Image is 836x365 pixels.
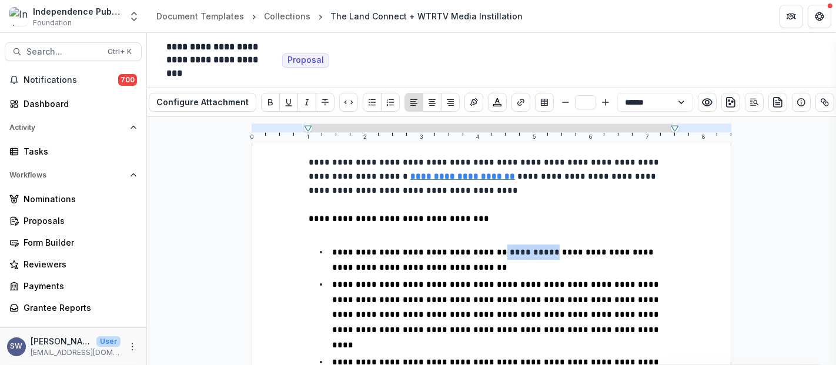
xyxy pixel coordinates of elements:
[24,215,132,227] div: Proposals
[535,93,554,112] button: Insert Table
[125,340,139,354] button: More
[598,95,613,109] button: Bigger
[96,336,121,347] p: User
[24,258,132,270] div: Reviewers
[26,47,101,57] span: Search...
[792,93,811,112] button: Show details
[24,75,118,85] span: Notifications
[33,18,72,28] span: Foundation
[24,98,132,110] div: Dashboard
[9,7,28,26] img: Independence Public Media Foundation
[316,93,335,112] button: Strike
[559,95,573,109] button: Smaller
[5,94,142,113] a: Dashboard
[5,298,142,317] a: Grantee Reports
[5,71,142,89] button: Notifications700
[24,193,132,205] div: Nominations
[24,280,132,292] div: Payments
[126,5,142,28] button: Open entity switcher
[152,8,527,25] nav: breadcrumb
[5,233,142,252] a: Form Builder
[339,93,358,112] button: Code
[118,74,137,86] span: 700
[5,142,142,161] a: Tasks
[297,93,316,112] button: Italicize
[698,93,717,112] button: Preview preview-doc.pdf
[261,93,280,112] button: Bold
[5,322,142,341] button: Open Documents
[259,8,315,25] a: Collections
[768,93,787,112] button: preview-proposal-pdf
[488,93,507,112] button: Choose font color
[24,302,132,314] div: Grantee Reports
[5,166,142,185] button: Open Workflows
[721,93,740,112] button: download-word
[279,93,298,112] button: Underline
[745,93,764,112] button: Open Editor Sidebar
[9,123,125,132] span: Activity
[156,10,244,22] div: Document Templates
[404,93,423,112] button: Align Left
[511,93,530,112] button: Create link
[149,93,256,112] button: Configure Attachment
[31,335,92,347] p: [PERSON_NAME]
[24,236,132,249] div: Form Builder
[5,42,142,61] button: Search...
[5,276,142,296] a: Payments
[441,93,460,112] button: Align Right
[423,93,442,112] button: Align Center
[5,211,142,230] a: Proposals
[780,5,803,28] button: Partners
[105,45,134,58] div: Ctrl + K
[11,343,23,350] div: Sherella Williams
[24,145,132,158] div: Tasks
[5,118,142,137] button: Open Activity
[5,255,142,274] a: Reviewers
[464,93,483,112] button: Insert Signature
[264,10,310,22] div: Collections
[808,5,831,28] button: Get Help
[33,5,121,18] div: Independence Public Media Foundation
[5,189,142,209] a: Nominations
[9,171,125,179] span: Workflows
[287,55,324,65] span: Proposal
[330,10,523,22] div: The Land Connect + WTRTV Media Instillation
[31,347,121,358] p: [EMAIL_ADDRESS][DOMAIN_NAME]
[815,93,834,112] button: Show related entities
[381,93,400,112] button: Ordered List
[363,93,382,112] button: Bullet List
[152,8,249,25] a: Document Templates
